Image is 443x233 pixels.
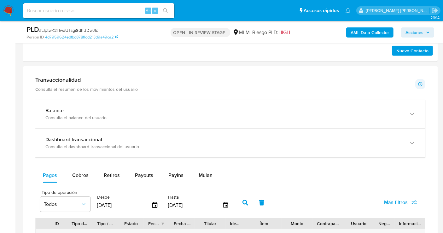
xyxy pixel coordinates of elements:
a: Notificaciones [345,8,351,13]
span: # LIptwK2HwaUTsgi8dhBDwJIq [39,27,98,33]
span: 3.161.2 [431,15,440,20]
button: AML Data Collector [346,27,393,38]
span: Nuevo Contacto [396,46,428,55]
b: AML Data Collector [351,27,389,38]
span: HIGH [278,29,290,36]
a: Salir [432,7,438,14]
button: Nuevo Contacto [392,46,433,56]
input: Buscar usuario o caso... [23,7,174,15]
b: PLD [26,24,39,34]
b: Person ID [26,34,44,40]
span: Accesos rápidos [304,7,339,14]
button: search-icon [159,6,172,15]
span: Alt [146,8,151,14]
p: nancy.sanchezgarcia@mercadolibre.com.mx [366,8,430,14]
button: Acciones [401,27,434,38]
span: s [154,8,156,14]
a: 4d7959624edfbd878f1dd213d9a49ca2 [45,34,118,40]
span: Acciones [405,27,423,38]
p: OPEN - IN REVIEW STAGE I [171,28,230,37]
span: Riesgo PLD: [252,29,290,36]
div: MLM [233,29,250,36]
